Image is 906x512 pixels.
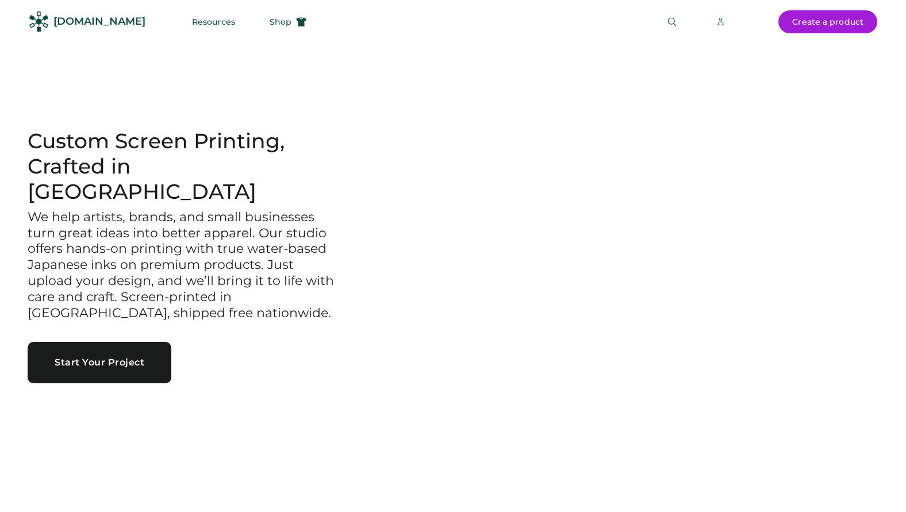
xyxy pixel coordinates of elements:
[29,11,49,32] img: Rendered Logo - Screens
[778,10,877,33] button: Create a product
[178,10,249,33] button: Resources
[256,10,320,33] button: Shop
[28,342,171,383] button: Start Your Project
[28,129,335,205] h1: Custom Screen Printing, Crafted in [GEOGRAPHIC_DATA]
[270,18,291,26] span: Shop
[28,209,335,322] h3: We help artists, brands, and small businesses turn great ideas into better apparel. Our studio of...
[53,14,145,29] div: [DOMAIN_NAME]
